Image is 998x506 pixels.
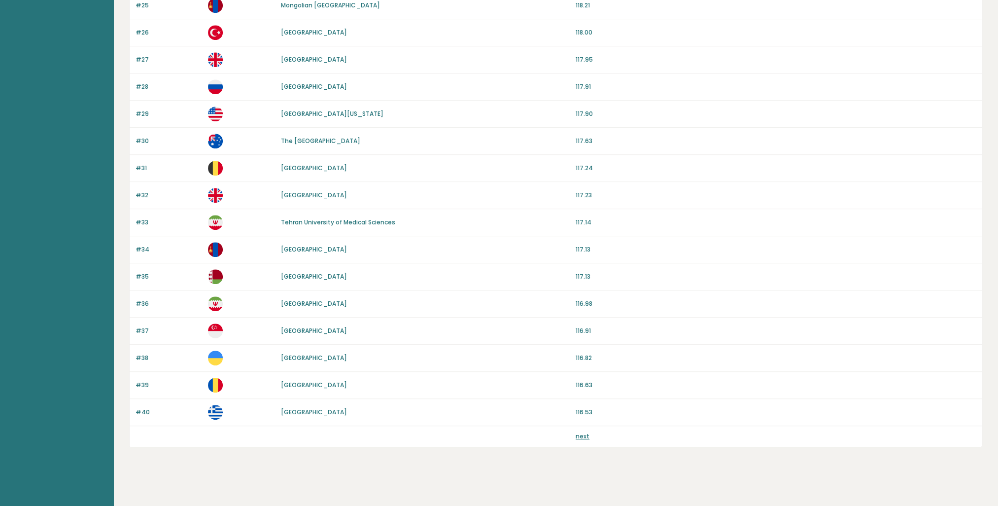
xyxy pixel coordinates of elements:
a: next [576,432,589,440]
a: [GEOGRAPHIC_DATA] [281,245,347,253]
a: [GEOGRAPHIC_DATA] [281,354,347,362]
img: gr.svg [208,405,223,420]
img: mn.svg [208,242,223,257]
p: 116.91 [576,326,976,335]
img: us.svg [208,107,223,121]
p: 117.13 [576,272,976,281]
p: #35 [136,272,202,281]
img: gb.svg [208,52,223,67]
p: 117.24 [576,164,976,173]
img: ua.svg [208,351,223,365]
p: 117.13 [576,245,976,254]
img: ir.svg [208,296,223,311]
p: #26 [136,28,202,37]
p: 116.63 [576,381,976,390]
img: sg.svg [208,324,223,338]
a: [GEOGRAPHIC_DATA] [281,55,347,64]
p: #27 [136,55,202,64]
p: #39 [136,381,202,390]
a: [GEOGRAPHIC_DATA] [281,272,347,281]
p: 118.00 [576,28,976,37]
img: ir.svg [208,215,223,230]
img: ro.svg [208,378,223,393]
p: #28 [136,82,202,91]
a: [GEOGRAPHIC_DATA] [281,408,347,416]
p: #38 [136,354,202,362]
p: #34 [136,245,202,254]
p: 116.53 [576,408,976,417]
p: #37 [136,326,202,335]
a: [GEOGRAPHIC_DATA] [281,299,347,308]
a: [GEOGRAPHIC_DATA] [281,28,347,36]
p: #32 [136,191,202,200]
p: #40 [136,408,202,417]
img: gb.svg [208,188,223,203]
a: [GEOGRAPHIC_DATA] [281,164,347,172]
p: #31 [136,164,202,173]
a: [GEOGRAPHIC_DATA] [281,191,347,199]
img: be.svg [208,161,223,176]
p: #36 [136,299,202,308]
img: ru.svg [208,79,223,94]
p: 117.63 [576,137,976,145]
img: by.svg [208,269,223,284]
a: Tehran University of Medical Sciences [281,218,395,226]
p: 118.21 [576,1,976,10]
p: #30 [136,137,202,145]
a: [GEOGRAPHIC_DATA] [281,326,347,335]
img: tr.svg [208,25,223,40]
p: #25 [136,1,202,10]
p: #33 [136,218,202,227]
p: 116.98 [576,299,976,308]
a: Mongolian [GEOGRAPHIC_DATA] [281,1,380,9]
a: [GEOGRAPHIC_DATA] [281,82,347,91]
p: 117.23 [576,191,976,200]
img: au.svg [208,134,223,148]
a: The [GEOGRAPHIC_DATA] [281,137,360,145]
p: 117.14 [576,218,976,227]
a: [GEOGRAPHIC_DATA][US_STATE] [281,109,383,118]
a: [GEOGRAPHIC_DATA] [281,381,347,389]
p: #29 [136,109,202,118]
p: 117.95 [576,55,976,64]
p: 116.82 [576,354,976,362]
p: 117.90 [576,109,976,118]
p: 117.91 [576,82,976,91]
